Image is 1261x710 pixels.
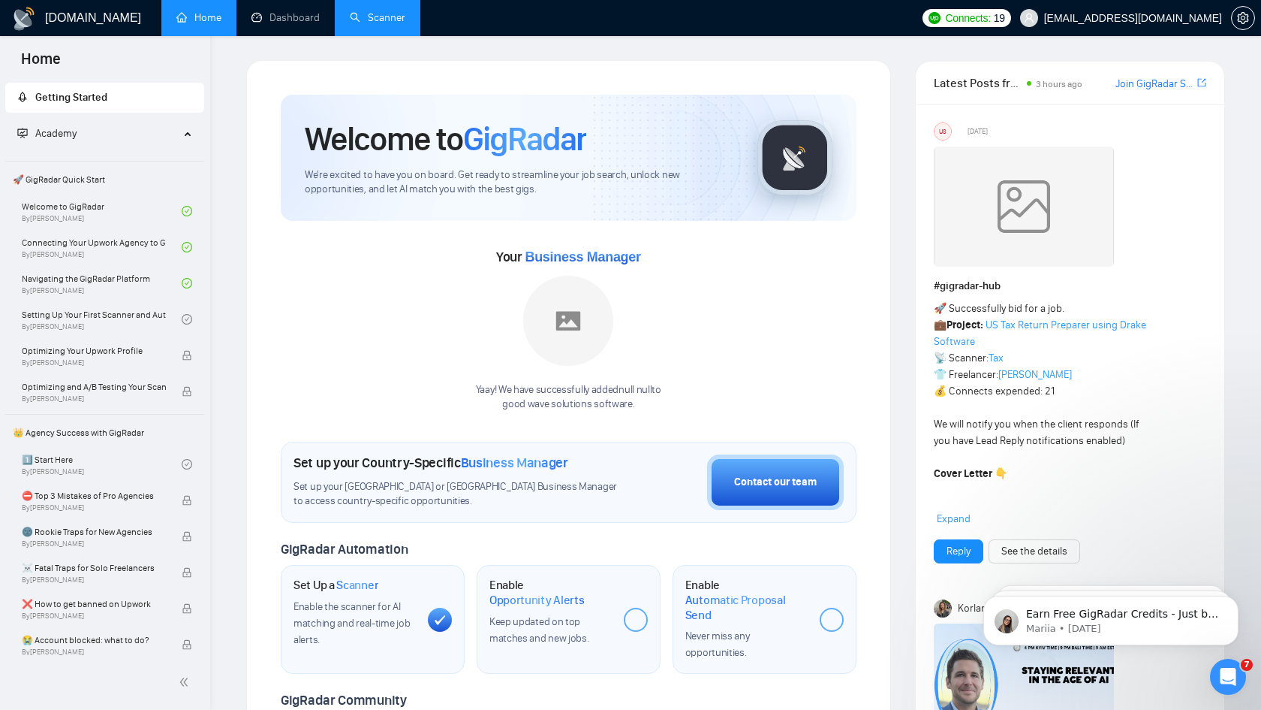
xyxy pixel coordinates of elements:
span: double-left [179,675,194,690]
div: Contact our team [734,474,817,491]
span: Getting Started [35,91,107,104]
span: Set up your [GEOGRAPHIC_DATA] or [GEOGRAPHIC_DATA] Business Manager to access country-specific op... [293,480,624,509]
div: Yaay! We have successfully added null null to [476,383,661,412]
span: lock [182,639,192,650]
span: 👑 Agency Success with GigRadar [7,418,203,448]
span: 19 [994,10,1005,26]
span: Business Manager [525,249,640,264]
span: Enable the scanner for AI matching and real-time job alerts. [293,600,410,646]
span: lock [182,531,192,542]
a: [PERSON_NAME] [998,368,1072,381]
span: check-circle [182,459,192,470]
span: 🚀 GigRadar Quick Start [7,165,203,195]
span: Connects: [945,10,990,26]
a: US Tax Return Preparer using Drake Software [934,319,1146,348]
span: Opportunity Alerts [489,593,585,608]
button: Contact our team [707,455,844,510]
span: 🌚 Rookie Traps for New Agencies [22,524,166,539]
a: Join GigRadar Slack Community [1115,76,1194,92]
li: Getting Started [5,83,204,113]
span: check-circle [182,242,192,252]
h1: # gigradar-hub [934,278,1206,295]
span: By [PERSON_NAME] [22,503,166,512]
span: By [PERSON_NAME] [22,358,166,367]
span: 7 [1241,659,1253,671]
span: We're excited to have you on board. Get ready to streamline your job search, unlock new opportuni... [305,168,733,197]
span: By [PERSON_NAME] [22,539,166,548]
a: Setting Up Your First Scanner and Auto-BidderBy[PERSON_NAME] [22,303,182,336]
span: lock [182,603,192,614]
span: check-circle [182,278,192,289]
a: Navigating the GigRadar PlatformBy[PERSON_NAME] [22,267,182,300]
img: Korlan [934,600,952,618]
span: By [PERSON_NAME] [22,612,166,621]
span: Home [9,48,73,80]
span: check-circle [182,206,192,216]
a: export [1197,76,1206,90]
span: 3 hours ago [1036,79,1082,89]
span: ☠️ Fatal Traps for Solo Freelancers [22,560,166,576]
strong: Cover Letter 👇 [934,467,1007,480]
span: Optimizing and A/B Testing Your Scanner for Better Results [22,379,166,394]
a: Welcome to GigRadarBy[PERSON_NAME] [22,195,182,228]
a: searchScanner [350,11,405,24]
a: Tax [989,352,1004,364]
span: setting [1232,12,1254,24]
span: 😭 Account blocked: what to do? [22,633,166,648]
span: By [PERSON_NAME] [22,394,166,403]
strong: Project: [947,319,983,331]
a: Reply [947,543,971,560]
span: Academy [17,127,77,140]
p: good wave solutions software . [476,397,661,412]
h1: Enable [489,578,612,607]
span: check-circle [182,314,192,325]
a: dashboardDashboard [251,11,320,24]
span: Korlan [958,600,987,617]
span: lock [182,350,192,361]
span: Academy [35,127,77,140]
button: See the details [989,539,1080,563]
span: Scanner [336,578,378,593]
a: Connecting Your Upwork Agency to GigRadarBy[PERSON_NAME] [22,231,182,264]
iframe: Intercom live chat [1210,659,1246,695]
a: setting [1231,12,1255,24]
span: Your [496,249,641,265]
span: By [PERSON_NAME] [22,648,166,657]
a: See the details [1001,543,1067,560]
span: lock [182,567,192,578]
img: placeholder.png [523,276,613,366]
span: lock [182,386,192,397]
div: US [934,123,951,140]
h1: Set Up a [293,578,378,593]
h1: Set up your Country-Specific [293,455,568,471]
span: [DATE] [968,125,988,138]
span: By [PERSON_NAME] [22,576,166,585]
span: Expand [937,512,971,525]
span: GigRadar Community [281,692,407,708]
h1: Welcome to [305,119,586,159]
span: user [1024,13,1034,23]
span: export [1197,77,1206,89]
a: 1️⃣ Start HereBy[PERSON_NAME] [22,448,182,481]
a: homeHome [176,11,221,24]
span: GigRadar [463,119,586,159]
span: Never miss any opportunities. [685,630,750,659]
span: ❌ How to get banned on Upwork [22,597,166,612]
img: weqQh+iSagEgQAAAABJRU5ErkJggg== [934,147,1114,267]
span: Automatic Proposal Send [685,593,808,622]
img: upwork-logo.png [928,12,940,24]
iframe: Intercom notifications message [961,564,1261,669]
img: gigradar-logo.png [757,120,832,195]
span: Keep updated on top matches and new jobs. [489,615,589,645]
span: ⛔ Top 3 Mistakes of Pro Agencies [22,488,166,503]
span: GigRadar Automation [281,541,408,557]
span: Latest Posts from the GigRadar Community [934,74,1022,92]
button: Reply [934,539,983,563]
span: lock [182,495,192,506]
span: rocket [17,92,28,102]
button: setting [1231,6,1255,30]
